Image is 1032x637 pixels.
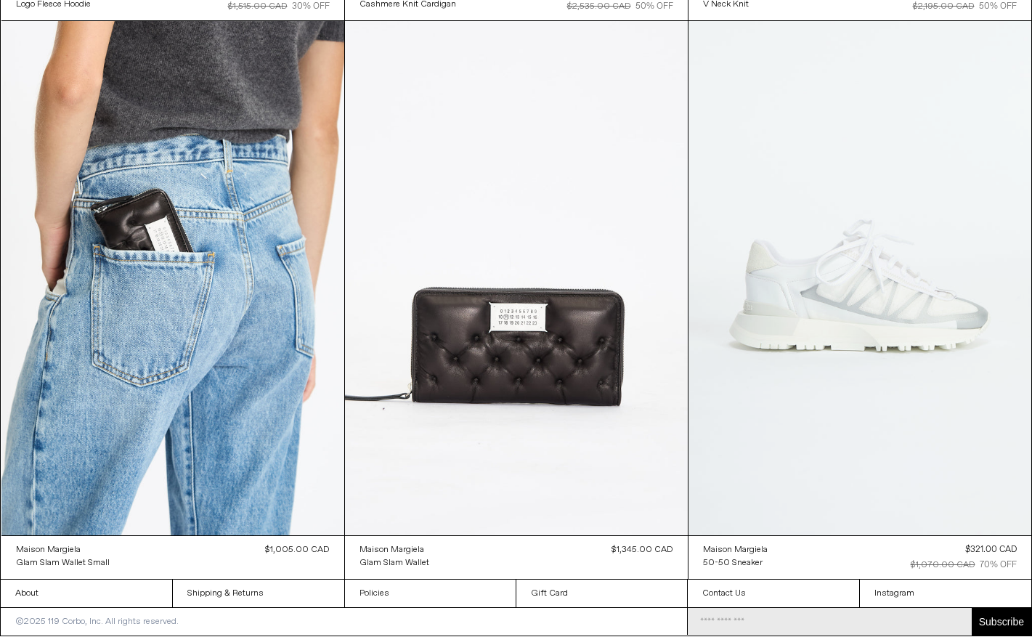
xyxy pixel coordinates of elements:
[16,544,81,556] div: Maison Margiela
[1,608,193,636] p: ©2025 119 Corbo, Inc. All rights reserved.
[703,556,768,569] a: 50-50 Sneaker
[516,580,688,607] a: Gift Card
[860,580,1031,607] a: Instagram
[359,556,429,569] a: Glam Slam Wallet
[980,559,1017,572] div: 70% OFF
[703,557,763,569] div: 50-50 Sneaker
[911,559,975,572] div: $1,070.00 CAD
[688,580,859,607] a: Contact Us
[1,21,344,535] img: Maison Margiela Glam Slam Wallet Small
[345,580,516,607] a: Policies
[359,543,429,556] a: Maison Margiela
[359,544,424,556] div: Maison Margiela
[965,543,1017,556] div: $321.00 CAD
[688,608,972,636] input: Email Address
[173,580,344,607] a: Shipping & Returns
[265,543,330,556] div: $1,005.00 CAD
[703,543,768,556] a: Maison Margiela
[345,21,688,535] img: Maison Margiela Glam Slam Wallet
[16,556,110,569] a: Glam Slam Wallet Small
[688,21,1031,535] img: Maison Margiela 50-50 Sneaker
[612,543,673,556] div: $1,345.00 CAD
[359,557,429,569] div: Glam Slam Wallet
[16,543,110,556] a: Maison Margiela
[972,608,1031,636] button: Subscribe
[1,580,172,607] a: About
[703,544,768,556] div: Maison Margiela
[16,557,110,569] div: Glam Slam Wallet Small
